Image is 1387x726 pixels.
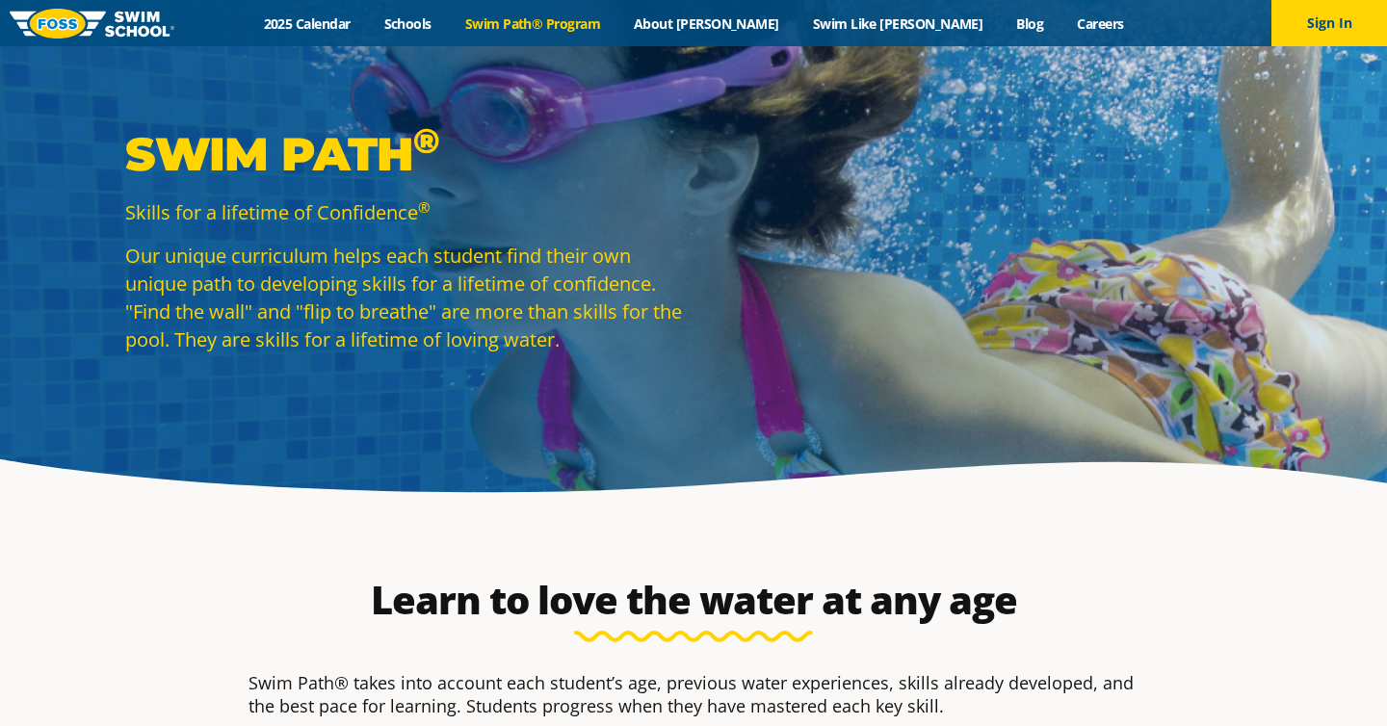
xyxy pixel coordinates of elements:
p: Our unique curriculum helps each student find their own unique path to developing skills for a li... [125,242,684,353]
a: Swim Like [PERSON_NAME] [796,14,1000,33]
h2: Learn to love the water at any age [239,577,1148,623]
p: Swim Path® takes into account each student’s age, previous water experiences, skills already deve... [249,671,1138,717]
a: Blog [1000,14,1060,33]
sup: ® [418,197,430,217]
p: Skills for a lifetime of Confidence [125,198,684,226]
a: 2025 Calendar [247,14,367,33]
a: Swim Path® Program [448,14,616,33]
a: Careers [1060,14,1140,33]
a: About [PERSON_NAME] [617,14,797,33]
img: FOSS Swim School Logo [10,9,174,39]
a: Schools [367,14,448,33]
sup: ® [413,119,439,162]
p: Swim Path [125,125,684,183]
